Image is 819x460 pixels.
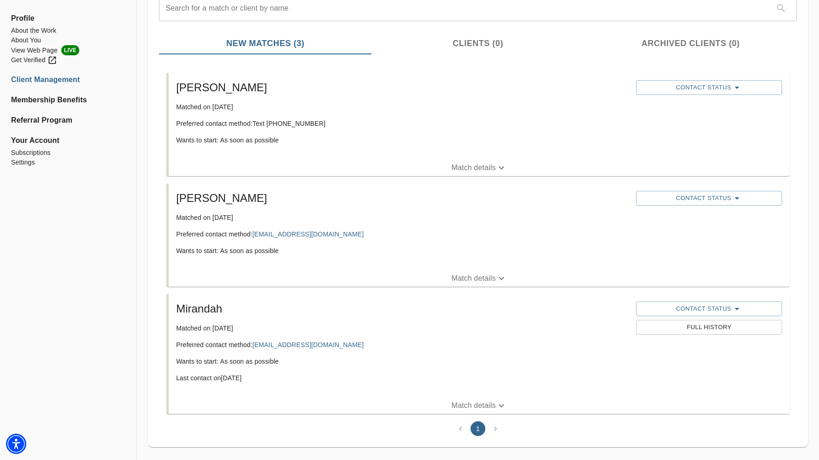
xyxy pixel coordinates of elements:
span: Archived Clients (0) [590,37,791,50]
a: Membership Benefits [11,94,125,106]
button: Match details [169,397,790,414]
a: Referral Program [11,115,125,126]
a: [EMAIL_ADDRESS][DOMAIN_NAME] [253,230,364,238]
button: Match details [169,159,790,176]
a: About the Work [11,26,125,35]
p: Matched on [DATE] [176,324,629,333]
p: Preferred contact method: [176,230,629,239]
span: LIVE [61,45,79,55]
span: New Matches (3) [165,37,366,50]
a: View Web PageLIVE [11,45,125,55]
p: Preferred contact method: Text [PHONE_NUMBER] [176,119,629,128]
p: Match details [451,162,495,173]
p: Wants to start: As soon as possible [176,246,629,255]
nav: pagination navigation [452,421,504,436]
span: Contact Status [641,303,778,314]
button: Full History [636,320,782,335]
p: Wants to start: As soon as possible [176,136,629,145]
p: Match details [451,273,495,284]
button: Contact Status [636,191,782,206]
p: Preferred contact method: [176,340,629,349]
span: Contact Status [641,193,778,204]
span: Your Account [11,135,125,146]
button: Contact Status [636,301,782,316]
h5: [PERSON_NAME] [176,80,629,95]
p: Matched on [DATE] [176,213,629,222]
button: page 1 [471,421,485,436]
span: Profile [11,13,125,24]
h5: Mirandah [176,301,629,316]
span: Full History [641,322,778,333]
div: Get Verified [11,55,57,65]
p: Matched on [DATE] [176,102,629,112]
p: Last contact on [DATE] [176,373,629,383]
p: Wants to start: As soon as possible [176,357,629,366]
a: Subscriptions [11,148,125,158]
p: Match details [451,400,495,411]
li: View Web Page [11,45,125,55]
h5: [PERSON_NAME] [176,191,629,206]
button: Contact Status [636,80,782,95]
a: Settings [11,158,125,167]
button: Match details [169,270,790,287]
a: Client Management [11,74,125,85]
div: Accessibility Menu [6,434,26,454]
span: Clients (0) [377,37,578,50]
a: About You [11,35,125,45]
a: [EMAIL_ADDRESS][DOMAIN_NAME] [253,341,364,348]
span: Contact Status [641,82,778,93]
a: Get Verified [11,55,125,65]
